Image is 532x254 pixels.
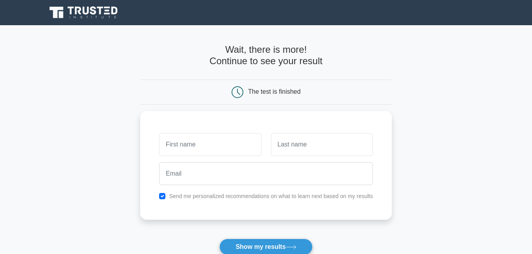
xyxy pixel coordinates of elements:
div: The test is finished [248,88,300,95]
input: Email [159,162,373,185]
input: Last name [271,133,373,156]
h4: Wait, there is more! Continue to see your result [140,44,392,67]
label: Send me personalized recommendations on what to learn next based on my results [169,193,373,199]
input: First name [159,133,261,156]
